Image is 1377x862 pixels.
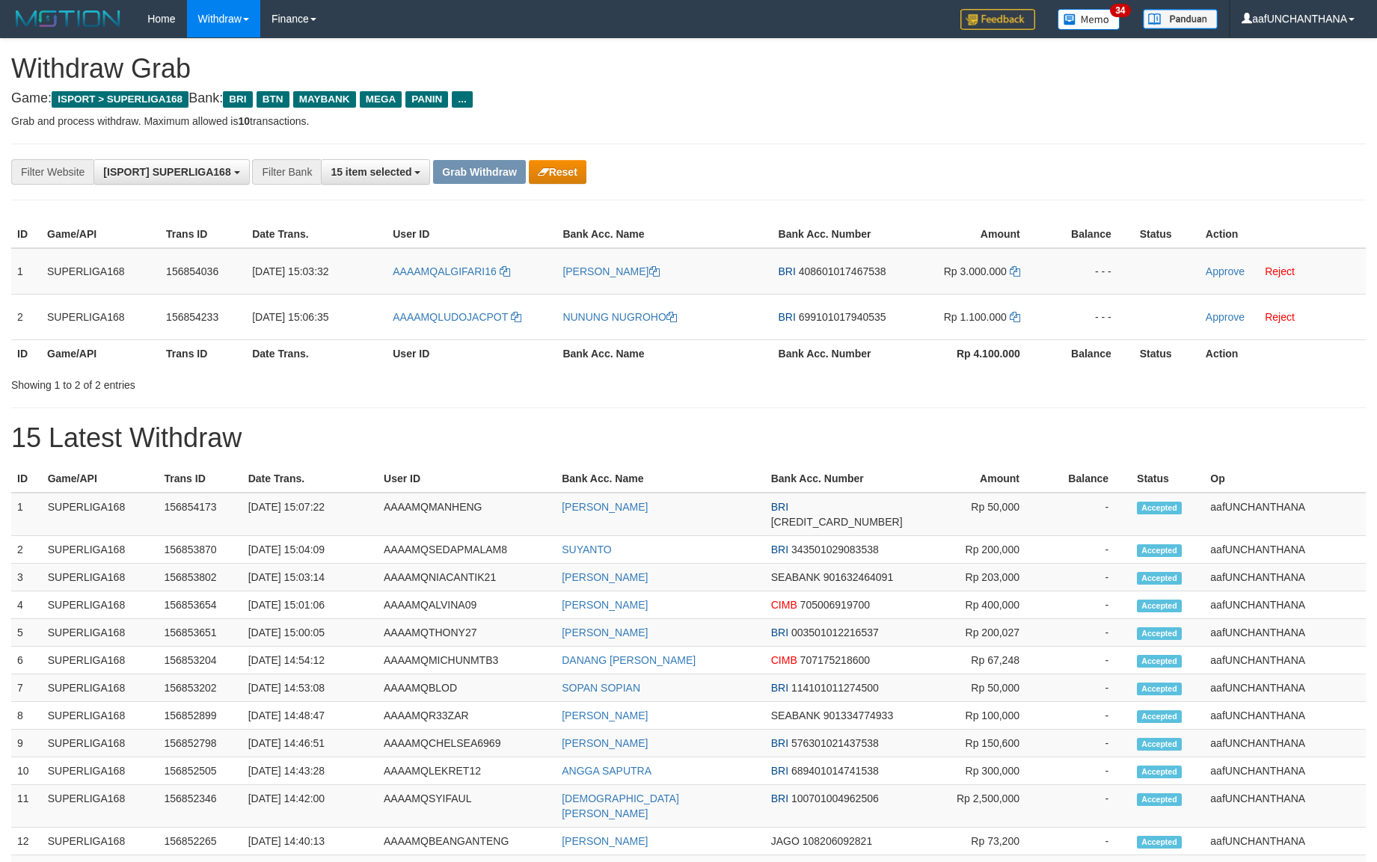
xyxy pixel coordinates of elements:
button: 15 item selected [321,159,430,185]
td: [DATE] 15:00:05 [242,619,378,647]
td: - [1042,828,1131,855]
td: SUPERLIGA168 [41,294,160,339]
strong: 10 [238,115,250,127]
a: SUYANTO [562,544,611,555]
td: 5 [11,619,42,647]
span: 34 [1110,4,1130,17]
td: 6 [11,647,42,674]
a: [PERSON_NAME] [562,571,648,583]
span: Copy 003501012216537 to clipboard [791,627,879,638]
td: SUPERLIGA168 [42,730,159,757]
span: BTN [257,91,289,108]
td: SUPERLIGA168 [42,647,159,674]
td: 9 [11,730,42,757]
td: AAAAMQTHONY27 [378,619,556,647]
span: Copy 177201002106533 to clipboard [771,516,903,528]
td: aafUNCHANTHANA [1204,730,1366,757]
a: Copy 3000000 to clipboard [1010,265,1020,277]
td: SUPERLIGA168 [42,619,159,647]
th: Balance [1042,465,1131,493]
td: 156852798 [159,730,242,757]
a: [PERSON_NAME] [562,835,648,847]
td: [DATE] 15:04:09 [242,536,378,564]
td: 156853651 [159,619,242,647]
td: AAAAMQBLOD [378,674,556,702]
span: Accepted [1137,793,1182,806]
h1: Withdraw Grab [11,54,1366,84]
td: 1 [11,248,41,295]
span: Accepted [1137,836,1182,849]
th: ID [11,339,41,367]
span: Accepted [1137,766,1182,778]
th: Status [1134,221,1200,248]
span: BRI [771,627,788,638]
td: AAAAMQSEDAPMALAM8 [378,536,556,564]
span: Accepted [1137,655,1182,668]
td: [DATE] 14:54:12 [242,647,378,674]
th: Status [1131,465,1204,493]
td: Rp 203,000 [909,564,1042,591]
td: SUPERLIGA168 [42,828,159,855]
th: Bank Acc. Number [773,339,905,367]
td: [DATE] 14:48:47 [242,702,378,730]
th: Trans ID [160,221,246,248]
th: Trans ID [159,465,242,493]
td: aafUNCHANTHANA [1204,564,1366,591]
span: CIMB [771,654,797,666]
td: SUPERLIGA168 [42,757,159,785]
span: SEABANK [771,709,821,721]
a: Reject [1265,311,1295,323]
td: [DATE] 14:53:08 [242,674,378,702]
td: - [1042,702,1131,730]
span: ... [452,91,472,108]
th: Bank Acc. Name [556,339,772,367]
td: SUPERLIGA168 [41,248,160,295]
span: Copy 705006919700 to clipboard [800,599,870,611]
span: AAAAMQLUDOJACPOT [393,311,508,323]
th: Game/API [41,339,160,367]
td: Rp 200,000 [909,536,1042,564]
td: [DATE] 15:07:22 [242,493,378,536]
td: 156853654 [159,591,242,619]
span: PANIN [405,91,448,108]
td: aafUNCHANTHANA [1204,702,1366,730]
a: [PERSON_NAME] [562,737,648,749]
span: BRI [223,91,252,108]
th: Status [1134,339,1200,367]
td: SUPERLIGA168 [42,536,159,564]
span: BRI [771,737,788,749]
span: [ISPORT] SUPERLIGA168 [103,166,230,178]
span: BRI [779,265,796,277]
th: ID [11,221,41,248]
span: MAYBANK [293,91,356,108]
a: AAAAMQLUDOJACPOT [393,311,521,323]
td: AAAAMQBEANGANTENG [378,828,556,855]
img: Feedback.jpg [960,9,1035,30]
td: aafUNCHANTHANA [1204,591,1366,619]
span: Copy 108206092821 to clipboard [803,835,872,847]
th: Game/API [41,221,160,248]
span: BRI [771,765,788,777]
td: Rp 300,000 [909,757,1042,785]
td: - [1042,647,1131,674]
td: AAAAMQNIACANTIK21 [378,564,556,591]
th: Balance [1043,221,1134,248]
p: Grab and process withdraw. Maximum allowed is transactions. [11,114,1366,129]
span: [DATE] 15:06:35 [252,311,328,323]
td: - [1042,619,1131,647]
span: BRI [771,682,788,694]
td: aafUNCHANTHANA [1204,674,1366,702]
th: Date Trans. [242,465,378,493]
a: [PERSON_NAME] [562,599,648,611]
td: Rp 200,027 [909,619,1042,647]
td: [DATE] 14:46:51 [242,730,378,757]
span: Accepted [1137,683,1182,695]
th: Rp 4.100.000 [905,339,1043,367]
td: SUPERLIGA168 [42,785,159,828]
th: Trans ID [160,339,246,367]
td: [DATE] 15:01:06 [242,591,378,619]
a: Reject [1265,265,1295,277]
th: User ID [387,221,556,248]
div: Filter Website [11,159,93,185]
td: Rp 73,200 [909,828,1042,855]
